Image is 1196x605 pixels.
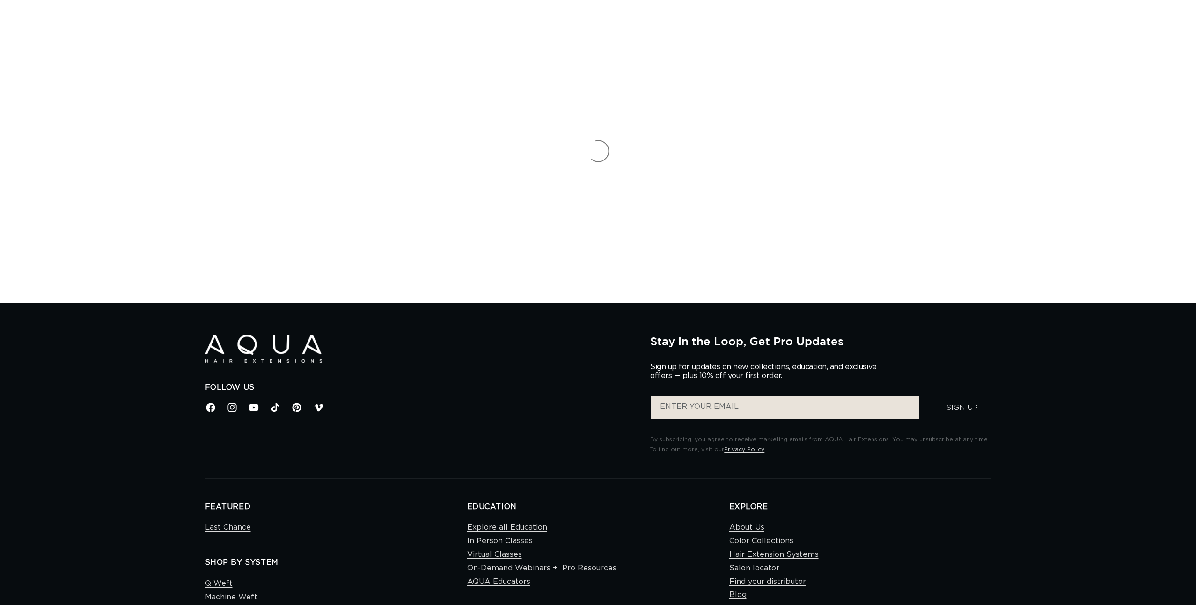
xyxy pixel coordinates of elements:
[205,558,467,568] h2: SHOP BY SYSTEM
[650,363,884,380] p: Sign up for updates on new collections, education, and exclusive offers — plus 10% off your first...
[205,383,637,393] h2: Follow Us
[650,435,991,455] p: By subscribing, you agree to receive marketing emails from AQUA Hair Extensions. You may unsubscr...
[729,575,806,589] a: Find your distributor
[467,502,729,512] h2: EDUCATION
[205,521,251,534] a: Last Chance
[729,588,747,602] a: Blog
[467,575,530,589] a: AQUA Educators
[729,521,764,534] a: About Us
[467,561,616,575] a: On-Demand Webinars + Pro Resources
[467,521,547,534] a: Explore all Education
[729,502,991,512] h2: EXPLORE
[650,335,991,348] h2: Stay in the Loop, Get Pro Updates
[467,548,522,561] a: Virtual Classes
[651,396,918,419] input: ENTER YOUR EMAIL
[205,335,322,363] img: Aqua Hair Extensions
[205,590,257,604] a: Machine Weft
[729,534,793,548] a: Color Collections
[724,446,764,452] a: Privacy Policy
[467,534,533,548] a: In Person Classes
[205,577,233,590] a: Q Weft
[934,396,991,419] button: Sign Up
[729,561,779,575] a: Salon locator
[205,502,467,512] h2: FEATURED
[729,548,819,561] a: Hair Extension Systems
